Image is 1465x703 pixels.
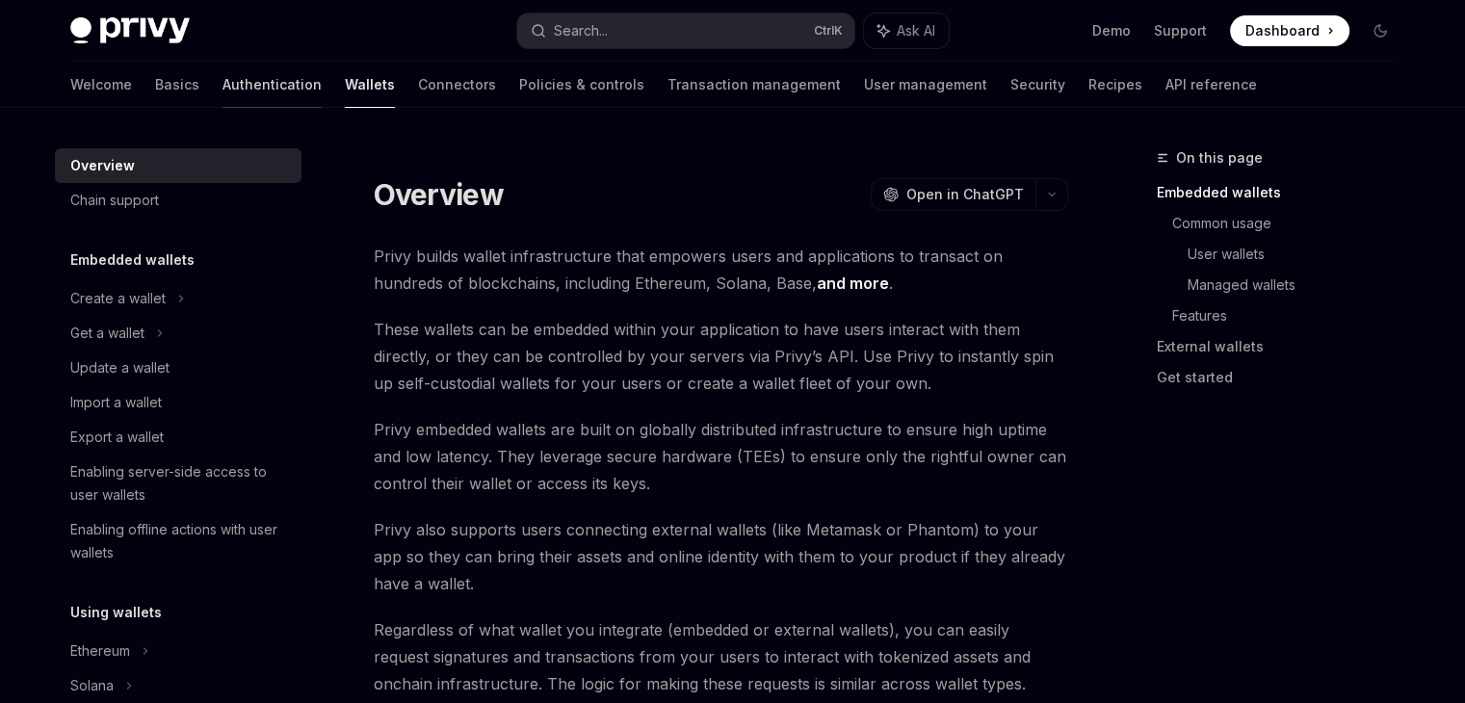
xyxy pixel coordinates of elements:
img: dark logo [70,17,190,44]
a: Enabling server-side access to user wallets [55,455,301,512]
span: Ask AI [897,21,935,40]
div: Export a wallet [70,426,164,449]
div: Import a wallet [70,391,162,414]
h5: Embedded wallets [70,248,195,272]
a: Common usage [1172,208,1411,239]
div: Enabling server-side access to user wallets [70,460,290,507]
div: Chain support [70,189,159,212]
div: Update a wallet [70,356,170,379]
a: Welcome [70,62,132,108]
span: Privy builds wallet infrastructure that empowers users and applications to transact on hundreds o... [374,243,1068,297]
span: Privy also supports users connecting external wallets (like Metamask or Phantom) to your app so t... [374,516,1068,597]
a: Features [1172,300,1411,331]
button: Toggle dark mode [1365,15,1396,46]
div: Enabling offline actions with user wallets [70,518,290,564]
a: Export a wallet [55,420,301,455]
span: These wallets can be embedded within your application to have users interact with them directly, ... [374,316,1068,397]
a: Wallets [345,62,395,108]
div: Overview [70,154,135,177]
h1: Overview [374,177,504,212]
div: Ethereum [70,639,130,663]
a: Import a wallet [55,385,301,420]
a: Transaction management [667,62,841,108]
a: Overview [55,148,301,183]
span: On this page [1176,146,1263,169]
a: Get started [1157,362,1411,393]
div: Solana [70,674,114,697]
a: Recipes [1088,62,1142,108]
span: Regardless of what wallet you integrate (embedded or external wallets), you can easily request si... [374,616,1068,697]
a: Dashboard [1230,15,1349,46]
a: and more [817,273,889,294]
a: User wallets [1188,239,1411,270]
div: Create a wallet [70,287,166,310]
a: Authentication [222,62,322,108]
a: Managed wallets [1188,270,1411,300]
a: Demo [1092,21,1131,40]
span: Open in ChatGPT [906,185,1024,204]
a: External wallets [1157,331,1411,362]
span: Ctrl K [814,23,843,39]
a: Connectors [418,62,496,108]
a: Update a wallet [55,351,301,385]
a: Basics [155,62,199,108]
a: Policies & controls [519,62,644,108]
button: Open in ChatGPT [871,178,1035,211]
a: API reference [1165,62,1257,108]
span: Privy embedded wallets are built on globally distributed infrastructure to ensure high uptime and... [374,416,1068,497]
div: Get a wallet [70,322,144,345]
a: User management [864,62,987,108]
button: Ask AI [864,13,949,48]
h5: Using wallets [70,601,162,624]
button: Search...CtrlK [517,13,854,48]
a: Security [1010,62,1065,108]
a: Enabling offline actions with user wallets [55,512,301,570]
span: Dashboard [1245,21,1320,40]
a: Support [1154,21,1207,40]
div: Search... [554,19,608,42]
a: Chain support [55,183,301,218]
a: Embedded wallets [1157,177,1411,208]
